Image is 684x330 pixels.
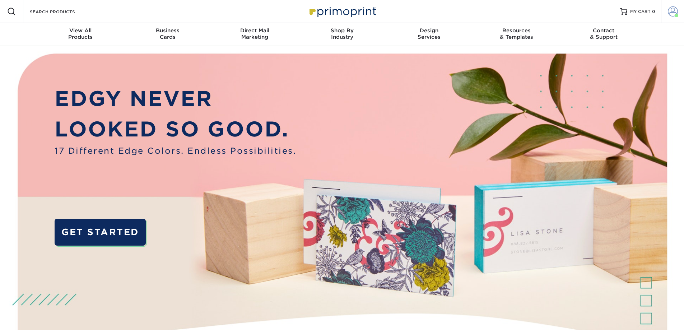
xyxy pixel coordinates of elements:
[652,9,655,14] span: 0
[211,23,298,46] a: Direct MailMarketing
[298,23,386,46] a: Shop ByIndustry
[560,23,647,46] a: Contact& Support
[560,27,647,34] span: Contact
[37,27,124,40] div: Products
[386,27,473,34] span: Design
[55,219,145,246] a: GET STARTED
[29,7,99,16] input: SEARCH PRODUCTS.....
[124,27,211,40] div: Cards
[124,27,211,34] span: Business
[473,27,560,40] div: & Templates
[473,27,560,34] span: Resources
[55,83,296,114] p: EDGY NEVER
[124,23,211,46] a: BusinessCards
[306,4,378,19] img: Primoprint
[55,145,296,157] span: 17 Different Edge Colors. Endless Possibilities.
[37,27,124,34] span: View All
[298,27,386,40] div: Industry
[473,23,560,46] a: Resources& Templates
[211,27,298,40] div: Marketing
[211,27,298,34] span: Direct Mail
[55,114,296,145] p: LOOKED SO GOOD.
[630,9,651,15] span: MY CART
[298,27,386,34] span: Shop By
[386,23,473,46] a: DesignServices
[386,27,473,40] div: Services
[37,23,124,46] a: View AllProducts
[560,27,647,40] div: & Support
